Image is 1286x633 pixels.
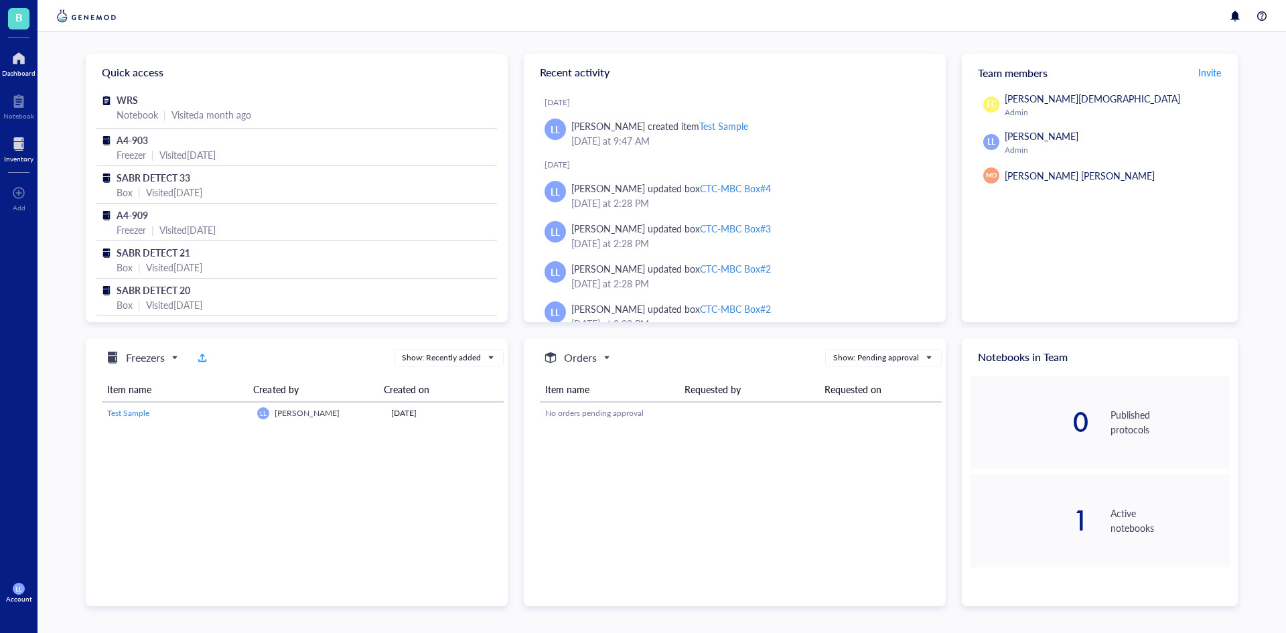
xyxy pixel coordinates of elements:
a: LL[PERSON_NAME] updated boxCTC-MBC Box#4[DATE] at 2:28 PM [534,175,935,216]
a: LL[PERSON_NAME] created itemTest Sample[DATE] at 9:47 AM [534,113,935,153]
div: Active notebooks [1111,506,1230,535]
a: LL[PERSON_NAME] updated boxCTC-MBC Box#2[DATE] at 2:28 PM [534,296,935,336]
div: [DATE] at 9:47 AM [571,133,924,148]
a: LL[PERSON_NAME] updated boxCTC-MBC Box#2[DATE] at 2:28 PM [534,256,935,296]
span: [PERSON_NAME] [275,407,340,419]
a: Test Sample [107,407,246,419]
th: Requested by [679,377,818,402]
div: Box [117,260,133,275]
div: Recent activity [524,54,946,91]
div: [PERSON_NAME] updated box [571,181,771,196]
th: Item name [540,377,679,402]
div: Visited [DATE] [146,185,202,200]
div: Admin [1005,145,1224,155]
div: Show: Recently added [402,352,481,364]
a: LL[PERSON_NAME] updated boxCTC-MBC Box#3[DATE] at 2:28 PM [534,216,935,256]
div: [DATE] [545,159,935,170]
div: Freezer [117,222,146,237]
a: Inventory [4,133,33,163]
div: No orders pending approval [545,407,936,419]
div: CTC-MBC Box#4 [700,182,771,195]
div: CTC-MBC Box#3 [700,222,771,235]
div: Notebooks in Team [962,338,1238,376]
div: Team members [962,54,1238,91]
div: [DATE] at 2:28 PM [571,236,924,251]
div: | [138,260,141,275]
div: | [151,222,154,237]
th: Requested on [819,377,942,402]
span: LL [551,184,560,199]
h5: Orders [564,350,597,366]
div: | [138,297,141,312]
div: Notebook [3,112,34,120]
span: Invite [1198,66,1221,79]
div: [PERSON_NAME] updated box [571,221,771,236]
button: Invite [1198,62,1222,83]
span: [PERSON_NAME] [PERSON_NAME] [1005,169,1155,182]
div: Visited [DATE] [159,147,216,162]
th: Item name [102,377,248,402]
div: Admin [1005,107,1224,118]
div: [PERSON_NAME] created item [571,119,748,133]
div: Visited [DATE] [159,222,216,237]
span: SABR DETECT 33 [117,171,190,184]
div: Quick access [86,54,508,91]
span: WRS [117,93,138,107]
div: Published protocols [1111,407,1230,437]
div: | [163,107,166,122]
h5: Freezers [126,350,165,366]
div: | [138,185,141,200]
a: Dashboard [2,48,35,77]
th: Created by [248,377,378,402]
span: EC [987,98,997,111]
span: [PERSON_NAME][DEMOGRAPHIC_DATA] [1005,92,1180,105]
span: SABR DETECT 20 [117,283,190,297]
span: A4-909 [117,208,148,222]
div: Add [13,204,25,212]
span: B [15,9,23,25]
span: Test Sample [107,407,149,419]
span: LL [260,409,267,417]
span: SABR DETECT 21 [117,246,190,259]
div: Box [117,185,133,200]
div: CTC-MBC Box#2 [700,262,771,275]
span: LL [551,122,560,137]
div: Inventory [4,155,33,163]
img: genemod-logo [54,8,119,24]
div: Box [117,297,133,312]
div: [PERSON_NAME] updated box [571,261,771,276]
div: [DATE] at 2:28 PM [571,196,924,210]
span: LL [987,136,995,148]
span: LL [551,265,560,279]
div: Notebook [117,107,158,122]
div: Visited [DATE] [146,260,202,275]
div: Account [6,595,32,603]
div: 0 [970,409,1089,435]
span: MD [986,171,997,180]
div: Visited [DATE] [146,297,202,312]
a: Notebook [3,90,34,120]
div: Dashboard [2,69,35,77]
span: [PERSON_NAME] [1005,129,1078,143]
div: | [151,147,154,162]
div: Visited a month ago [171,107,251,122]
div: Show: Pending approval [833,352,919,364]
div: [DATE] [391,407,498,419]
span: LL [551,224,560,239]
div: [DATE] at 2:28 PM [571,276,924,291]
span: LL [15,585,22,593]
div: Test Sample [699,119,748,133]
div: 1 [970,507,1089,534]
div: [DATE] [545,97,935,108]
div: Freezer [117,147,146,162]
span: A4-903 [117,133,148,147]
th: Created on [378,377,493,402]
